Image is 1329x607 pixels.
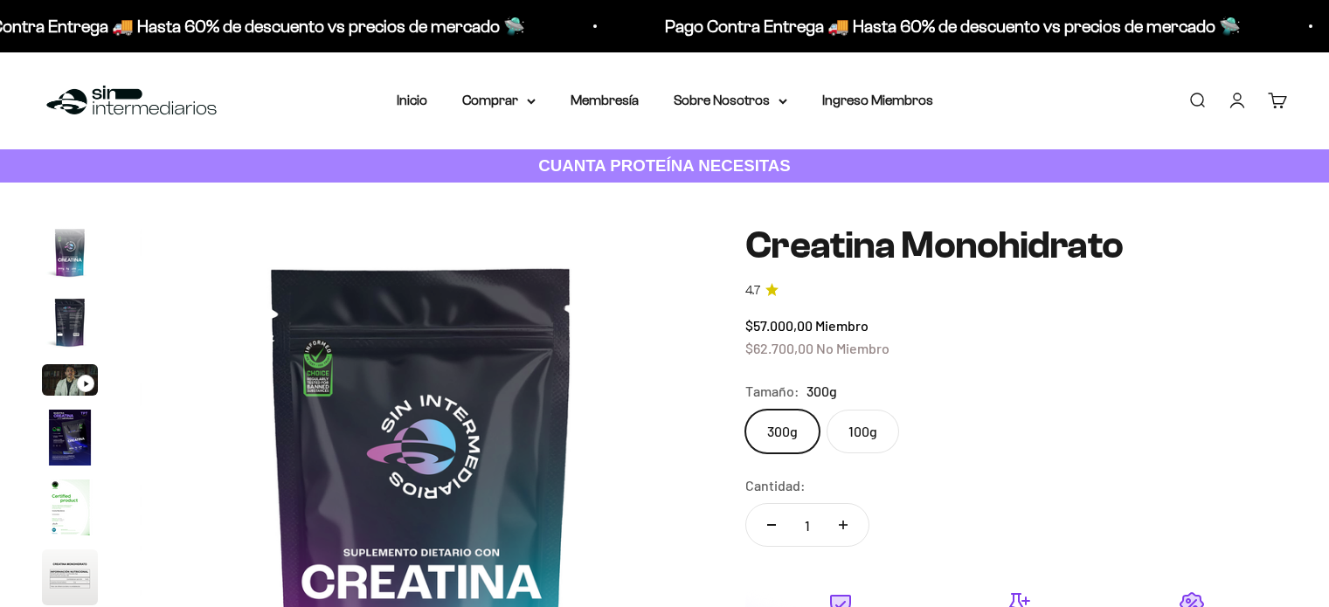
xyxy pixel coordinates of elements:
label: Cantidad: [745,474,806,497]
span: $57.000,00 [745,317,813,334]
a: Ingreso Miembros [822,93,933,107]
img: Creatina Monohidrato [42,224,98,280]
img: Creatina Monohidrato [42,549,98,605]
strong: CUANTA PROTEÍNA NECESITAS [538,156,791,175]
span: 300g [806,380,837,403]
summary: Sobre Nosotros [674,89,787,112]
span: No Miembro [816,340,889,356]
img: Creatina Monohidrato [42,479,98,535]
p: Pago Contra Entrega 🚚 Hasta 60% de descuento vs precios de mercado 🛸 [633,12,1208,40]
h1: Creatina Monohidrato [745,224,1287,266]
img: Creatina Monohidrato [42,294,98,350]
span: Miembro [815,317,869,334]
summary: Comprar [462,89,536,112]
button: Ir al artículo 1 [42,224,98,286]
button: Ir al artículo 3 [42,364,98,401]
a: Membresía [571,93,639,107]
a: Inicio [397,93,427,107]
button: Ir al artículo 4 [42,410,98,471]
button: Ir al artículo 2 [42,294,98,355]
span: 4.7 [745,281,760,300]
legend: Tamaño: [745,380,799,403]
img: Creatina Monohidrato [42,410,98,466]
button: Aumentar cantidad [818,504,869,546]
button: Ir al artículo 5 [42,479,98,541]
span: $62.700,00 [745,340,813,356]
button: Reducir cantidad [746,504,797,546]
a: 4.74.7 de 5.0 estrellas [745,281,1287,300]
